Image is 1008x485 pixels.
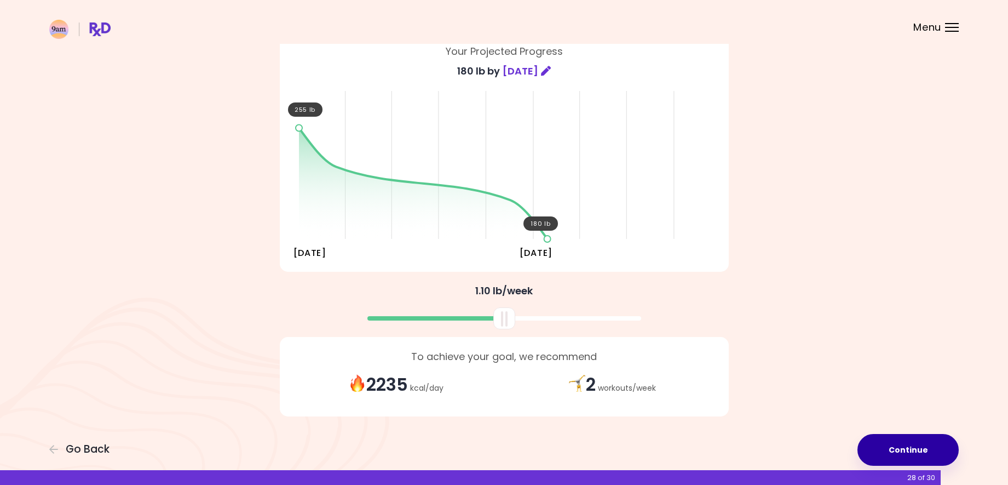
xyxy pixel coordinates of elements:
strong: 2235 [366,372,408,397]
div: To achieve your goal, we recommend [288,348,721,366]
div: workouts / week [504,373,721,397]
div: kcal / day [288,373,504,397]
div: 255 lb [288,102,322,117]
div: 1.10 lb / week [274,282,734,300]
span: 180 lb by [457,62,500,80]
img: RxDiet [49,20,111,39]
button: Go Back [49,443,115,455]
strong: 2 [586,372,596,397]
div: [DATE] [520,244,552,262]
div: Your Projected Progress [288,43,721,60]
span: Menu [913,22,941,32]
span: [DATE] [503,62,538,80]
span: Go Back [66,443,110,455]
div: 180 lb [523,216,558,231]
button: Continue [857,434,959,466]
div: [DATE] [293,244,326,262]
